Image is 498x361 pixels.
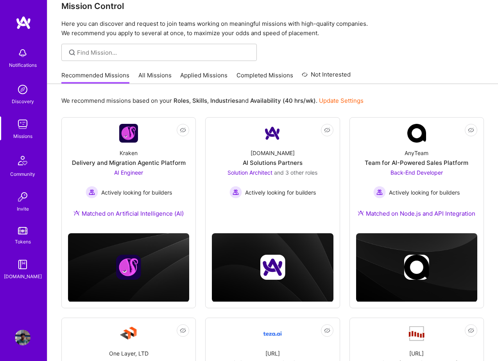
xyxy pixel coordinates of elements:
div: Missions [13,132,32,140]
p: Here you can discover and request to join teams working on meaningful missions with high-quality ... [61,19,484,38]
span: Back-End Developer [391,169,443,176]
img: Company Logo [119,124,138,143]
div: One Layer, LTD [109,349,149,357]
img: Company Logo [407,325,426,342]
img: Company Logo [263,124,282,143]
i: icon EyeClosed [468,127,474,133]
div: [DOMAIN_NAME] [251,149,295,157]
img: Invite [15,189,30,205]
a: Completed Missions [236,71,293,84]
div: [URL] [409,349,424,357]
i: icon SearchGrey [68,48,77,57]
img: bell [15,45,30,61]
img: Actively looking for builders [229,186,242,198]
h3: Mission Control [61,1,484,11]
div: Community [10,170,35,178]
div: Kraken [120,149,138,157]
a: Not Interested [302,70,351,84]
img: teamwork [15,116,30,132]
div: Discovery [12,97,34,105]
img: User Avatar [15,330,30,345]
img: cover [356,233,477,302]
i: icon EyeClosed [468,327,474,334]
a: All Missions [138,71,172,84]
div: Tokens [15,238,31,246]
b: Roles [174,97,189,104]
div: Delivery and Migration Agentic Platform [72,159,186,167]
div: Matched on Artificial Intelligence (AI) [73,209,184,218]
img: Ateam Purple Icon [358,210,364,216]
img: Company Logo [407,124,426,143]
img: Company logo [404,255,429,280]
b: Availability (40 hrs/wk) [250,97,316,104]
div: [DOMAIN_NAME] [4,272,42,281]
div: Team for AI-Powered Sales Platform [365,159,468,167]
div: AnyTeam [405,149,428,157]
span: Actively looking for builders [245,188,316,197]
a: Company LogoKrakenDelivery and Migration Agentic PlatformAI Engineer Actively looking for builder... [68,124,189,227]
img: Community [13,151,32,170]
p: We recommend missions based on your , , and . [61,97,364,105]
img: Company logo [116,255,141,280]
div: [URL] [265,349,280,357]
img: Ateam Purple Icon [73,210,80,216]
div: Invite [17,205,29,213]
div: Matched on Node.js and API Integration [358,209,475,218]
img: cover [68,233,189,302]
a: Company LogoAnyTeamTeam for AI-Powered Sales PlatformBack-End Developer Actively looking for buil... [356,124,477,227]
i: icon EyeClosed [180,327,186,334]
span: Actively looking for builders [101,188,172,197]
img: discovery [15,82,30,97]
b: Skills [192,97,207,104]
img: tokens [18,227,27,234]
span: Actively looking for builders [389,188,460,197]
a: Update Settings [319,97,364,104]
div: Notifications [9,61,37,69]
b: Industries [210,97,238,104]
i: icon EyeClosed [324,127,330,133]
div: AI Solutions Partners [243,159,303,167]
i: icon EyeClosed [324,327,330,334]
img: guide book [15,257,30,272]
i: icon EyeClosed [180,127,186,133]
span: and 3 other roles [274,169,317,176]
img: Company logo [260,255,285,280]
img: Company Logo [119,324,138,343]
img: Actively looking for builders [86,186,98,198]
span: Solution Architect [228,169,272,176]
img: Actively looking for builders [373,186,386,198]
a: Applied Missions [180,71,228,84]
a: User Avatar [13,330,32,345]
a: Recommended Missions [61,71,129,84]
img: cover [212,233,333,302]
img: Company Logo [263,324,282,343]
span: AI Engineer [114,169,143,176]
a: Company Logo[DOMAIN_NAME]AI Solutions PartnersSolution Architect and 3 other rolesActively lookin... [212,124,333,209]
input: Find Mission... [77,48,251,57]
img: logo [16,16,31,30]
